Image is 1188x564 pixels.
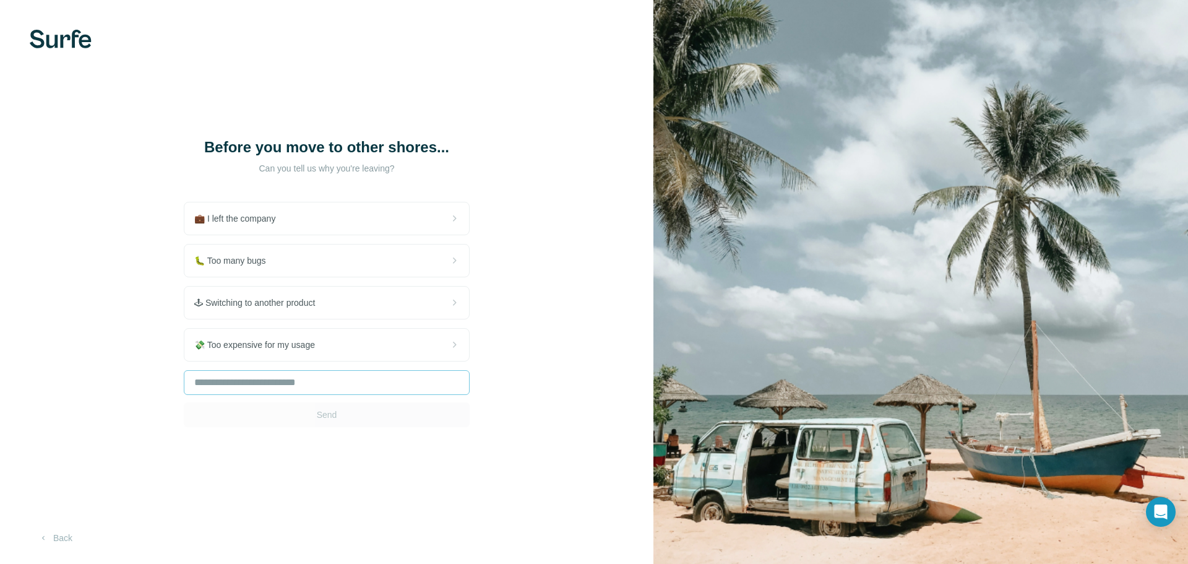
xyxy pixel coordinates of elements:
[203,162,450,175] p: Can you tell us why you're leaving?
[30,30,92,48] img: Surfe's logo
[1146,497,1176,527] div: Open Intercom Messenger
[194,339,325,351] span: 💸 Too expensive for my usage
[194,254,276,267] span: 🐛 Too many bugs
[194,297,325,309] span: 🕹 Switching to another product
[203,137,450,157] h1: Before you move to other shores...
[30,527,81,549] button: Back
[194,212,285,225] span: 💼 I left the company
